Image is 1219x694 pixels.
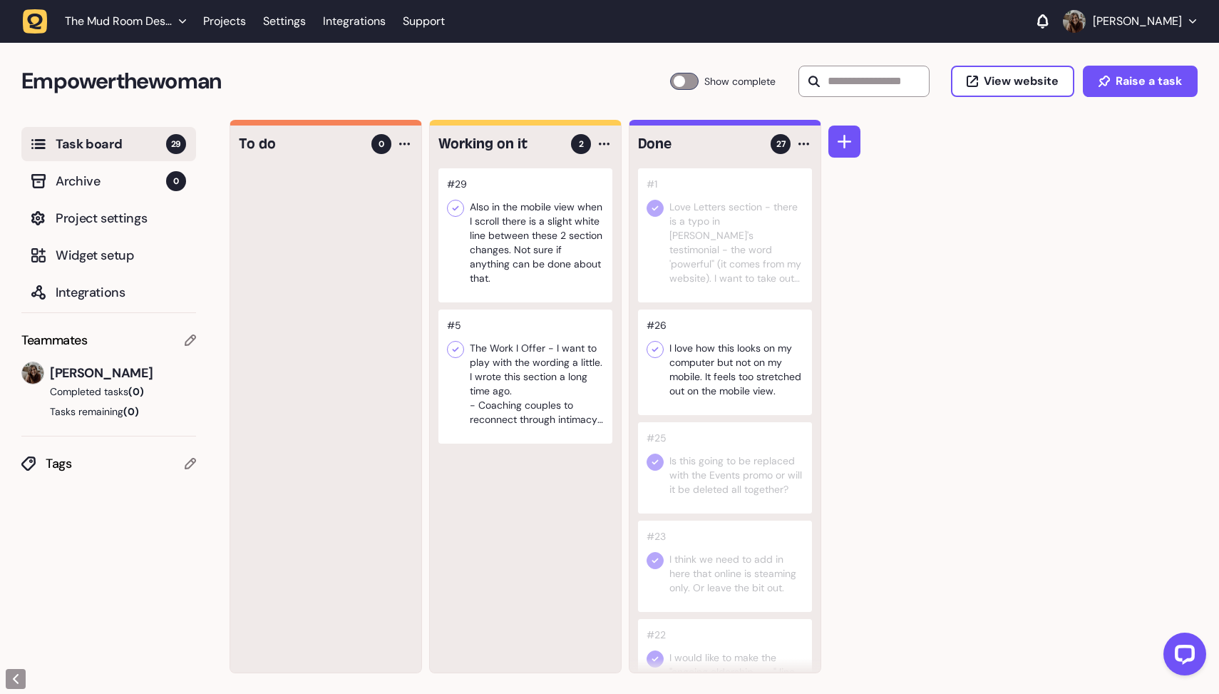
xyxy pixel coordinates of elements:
span: Integrations [56,282,186,302]
img: Kate Britton [22,362,43,384]
a: Projects [203,9,246,34]
button: View website [951,66,1074,97]
button: The Mud Room Design Studio [23,9,195,34]
a: Support [403,14,445,29]
span: (0) [123,405,139,418]
span: Show complete [704,73,776,90]
span: 0 [379,138,384,150]
span: 2 [579,138,584,150]
span: (0) [128,385,144,398]
span: View website [984,76,1059,87]
span: 29 [166,134,186,154]
a: Settings [263,9,306,34]
span: Project settings [56,208,186,228]
span: Widget setup [56,245,186,265]
h4: Working on it [438,134,561,154]
button: Completed tasks(0) [21,384,185,399]
h2: Empowerthewoman [21,64,670,98]
button: Project settings [21,201,196,235]
h4: Done [638,134,761,154]
button: Widget setup [21,238,196,272]
span: Task board [56,134,166,154]
img: Kate Britton [1063,10,1086,33]
p: [PERSON_NAME] [1093,14,1182,29]
iframe: LiveChat chat widget [1152,627,1212,687]
span: Archive [56,171,166,191]
span: 0 [166,171,186,191]
span: 27 [776,138,786,150]
span: [PERSON_NAME] [50,363,196,383]
h4: To do [239,134,361,154]
button: Integrations [21,275,196,310]
span: The Mud Room Design Studio [65,14,172,29]
button: [PERSON_NAME] [1063,10,1196,33]
button: Tasks remaining(0) [21,404,196,419]
button: Task board29 [21,127,196,161]
button: Raise a task [1083,66,1198,97]
a: Integrations [323,9,386,34]
span: Raise a task [1116,76,1182,87]
span: Tags [46,454,185,474]
span: Teammates [21,330,88,350]
button: Archive0 [21,164,196,198]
